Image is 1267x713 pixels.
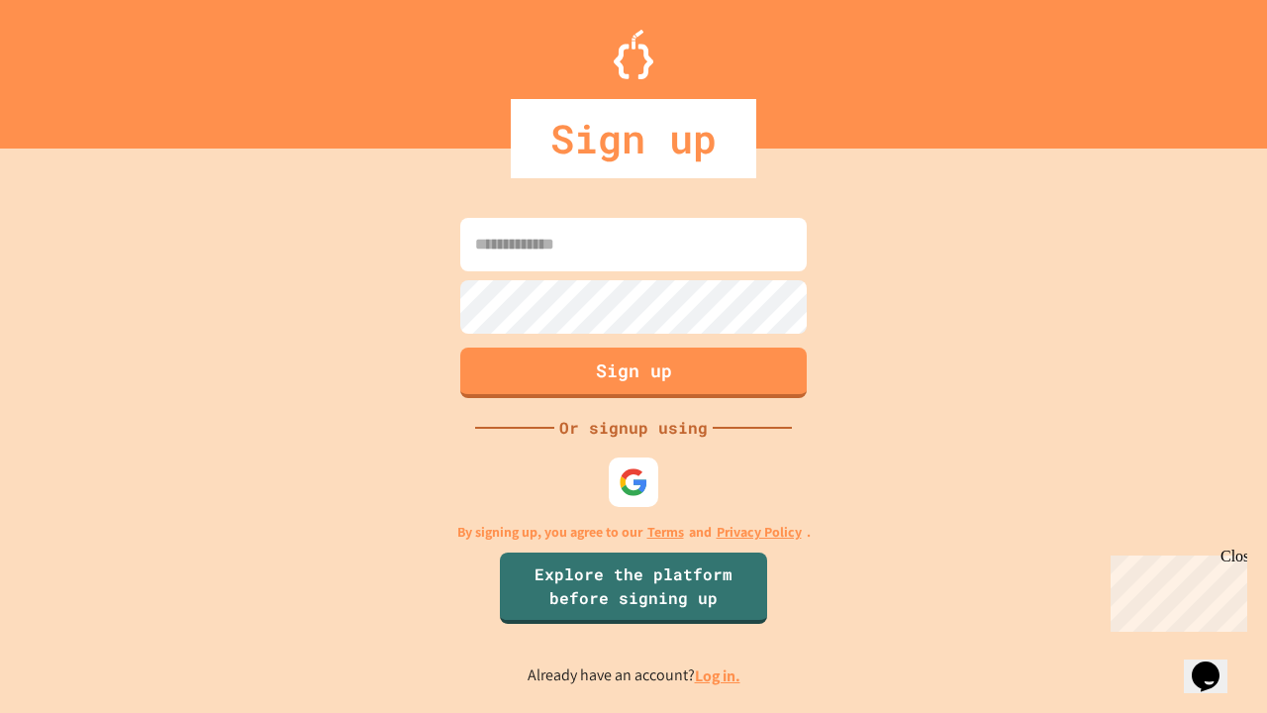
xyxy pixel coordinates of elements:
[717,522,802,543] a: Privacy Policy
[554,416,713,440] div: Or signup using
[8,8,137,126] div: Chat with us now!Close
[614,30,653,79] img: Logo.svg
[460,348,807,398] button: Sign up
[619,467,648,497] img: google-icon.svg
[528,663,740,688] p: Already have an account?
[1184,634,1247,693] iframe: chat widget
[457,522,811,543] p: By signing up, you agree to our and .
[647,522,684,543] a: Terms
[500,553,767,624] a: Explore the platform before signing up
[511,99,756,178] div: Sign up
[695,665,740,686] a: Log in.
[1103,548,1247,632] iframe: chat widget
